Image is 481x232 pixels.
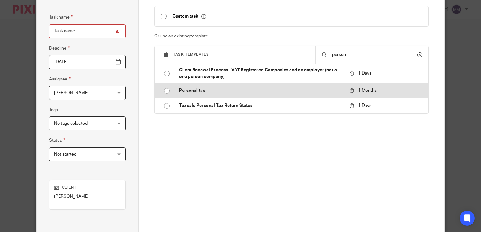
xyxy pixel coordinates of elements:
[331,51,417,58] input: Search...
[54,152,76,157] span: Not started
[54,185,121,190] p: Client
[49,55,126,69] input: Pick a date
[49,75,71,83] label: Assignee
[49,24,126,38] input: Task name
[54,193,121,200] p: [PERSON_NAME]
[154,33,429,39] p: Or use an existing template
[179,102,343,109] p: Taxcalc Personal Tax Return Status
[49,137,65,144] label: Status
[358,71,371,76] span: 1 Days
[54,121,88,126] span: No tags selected
[49,107,58,113] label: Tags
[49,14,73,21] label: Task name
[173,14,206,19] p: Custom task
[54,91,89,95] span: [PERSON_NAME]
[179,87,343,94] p: Personal tax
[358,103,371,108] span: 1 Days
[358,88,377,93] span: 1 Months
[49,45,70,52] label: Deadline
[179,67,343,80] p: Client Renewal Process - VAT Registered Companies and an employer (not a one person company)
[173,53,209,56] span: Task templates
